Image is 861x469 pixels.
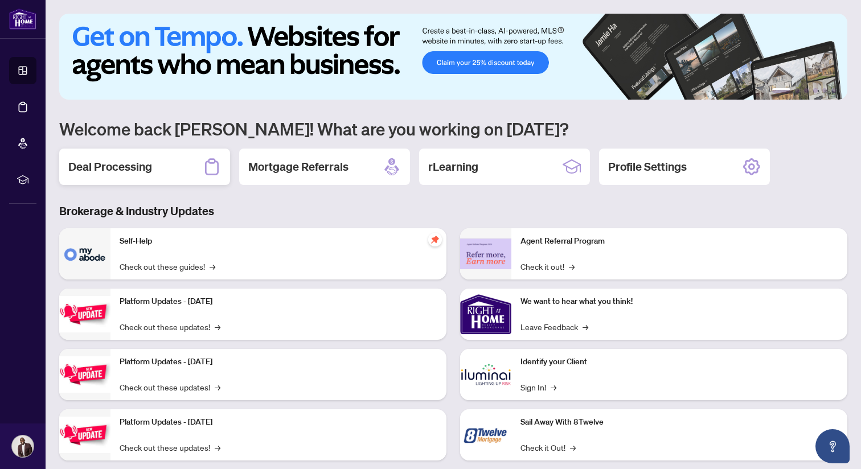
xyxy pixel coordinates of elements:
[12,435,34,457] img: Profile Icon
[520,260,575,273] a: Check it out!→
[120,356,437,368] p: Platform Updates - [DATE]
[59,228,110,279] img: Self-Help
[608,159,687,175] h2: Profile Settings
[215,441,220,454] span: →
[551,381,556,393] span: →
[460,409,511,460] img: Sail Away With 8Twelve
[210,260,215,273] span: →
[59,118,847,139] h1: Welcome back [PERSON_NAME]! What are you working on [DATE]?
[428,159,478,175] h2: rLearning
[520,441,576,454] a: Check it Out!→
[59,203,847,219] h3: Brokerage & Industry Updates
[569,260,575,273] span: →
[520,320,588,333] a: Leave Feedback→
[68,159,152,175] h2: Deal Processing
[120,381,220,393] a: Check out these updates!→
[520,416,838,429] p: Sail Away With 8Twelve
[520,235,838,248] p: Agent Referral Program
[120,260,215,273] a: Check out these guides!→
[120,235,437,248] p: Self-Help
[583,320,588,333] span: →
[59,296,110,332] img: Platform Updates - July 21, 2025
[9,9,36,30] img: logo
[815,429,850,463] button: Open asap
[59,417,110,452] img: Platform Updates - June 23, 2025
[460,349,511,400] img: Identify your Client
[215,320,220,333] span: →
[248,159,348,175] h2: Mortgage Referrals
[570,441,576,454] span: →
[120,320,220,333] a: Check out these updates!→
[120,295,437,308] p: Platform Updates - [DATE]
[460,238,511,270] img: Agent Referral Program
[460,289,511,340] img: We want to hear what you think!
[520,295,838,308] p: We want to hear what you think!
[215,381,220,393] span: →
[428,233,442,246] span: pushpin
[813,88,818,93] button: 4
[59,356,110,392] img: Platform Updates - July 8, 2025
[795,88,799,93] button: 2
[520,381,556,393] a: Sign In!→
[822,88,827,93] button: 5
[804,88,809,93] button: 3
[772,88,790,93] button: 1
[120,416,437,429] p: Platform Updates - [DATE]
[59,14,847,100] img: Slide 0
[831,88,836,93] button: 6
[520,356,838,368] p: Identify your Client
[120,441,220,454] a: Check out these updates!→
